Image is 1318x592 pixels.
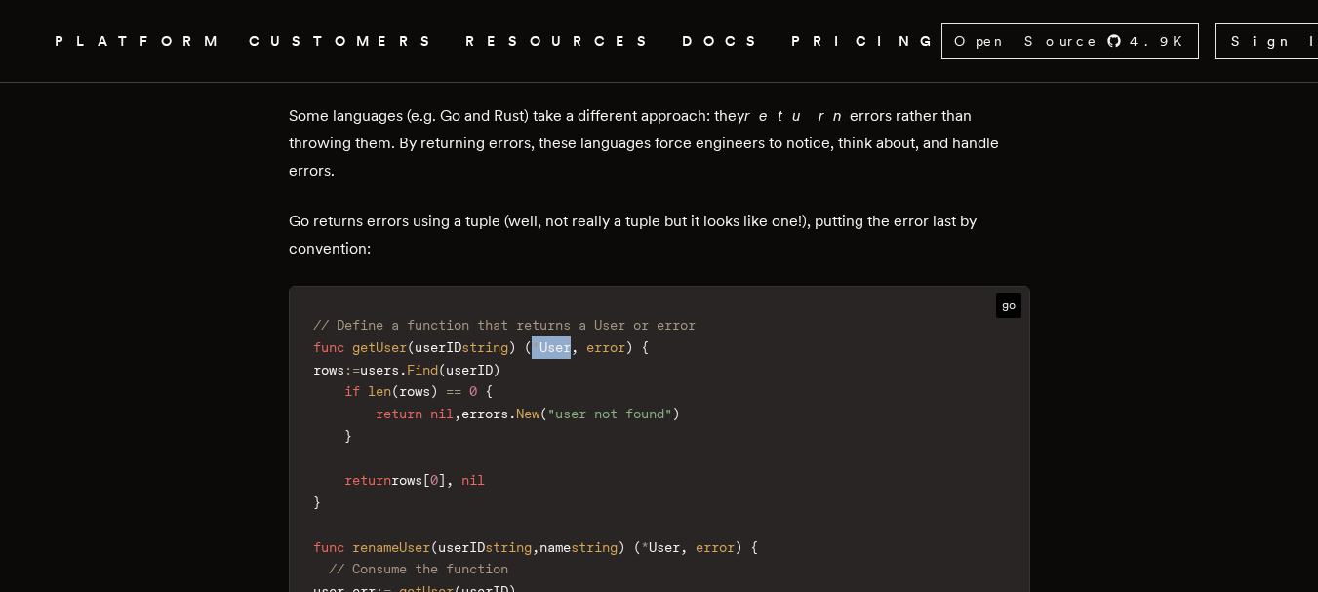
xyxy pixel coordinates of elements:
span: ) [508,339,516,355]
span: error [586,339,625,355]
span: ] [438,472,446,488]
span: , [680,539,688,555]
a: PRICING [791,29,941,54]
span: go [996,293,1021,318]
span: . [399,362,407,377]
span: Find [407,362,438,377]
span: ( [391,383,399,399]
span: if [344,383,360,399]
span: 4.9 K [1130,31,1194,51]
em: return [744,106,850,125]
span: ) [493,362,500,377]
span: rows [313,362,344,377]
span: , [454,406,461,421]
span: } [344,428,352,444]
span: ( [430,539,438,555]
span: nil [461,472,485,488]
span: ) [625,339,633,355]
span: := [344,362,360,377]
span: getUser [352,339,407,355]
span: ) [430,383,438,399]
span: New [516,406,539,421]
span: string [485,539,532,555]
span: User [649,539,680,555]
span: User [539,339,571,355]
span: [ [422,472,430,488]
span: userID [438,539,485,555]
span: ) [735,539,742,555]
span: Open Source [954,31,1098,51]
span: string [571,539,618,555]
span: . [508,406,516,421]
a: DOCS [682,29,768,54]
span: ( [438,362,446,377]
span: ( [524,339,532,355]
span: error [696,539,735,555]
p: Go returns errors using a tuple (well, not really a tuple but it looks like one!), putting the er... [289,208,1030,262]
span: func [313,539,344,555]
span: renameUser [352,539,430,555]
span: return [344,472,391,488]
span: rows [399,383,430,399]
span: 0 [430,472,438,488]
span: ) [672,406,680,421]
span: 0 [469,383,477,399]
span: userID [446,362,493,377]
span: rows [391,472,422,488]
span: , [446,472,454,488]
span: } [313,494,321,510]
span: "user not found" [547,406,672,421]
span: func [313,339,344,355]
span: ( [407,339,415,355]
span: ) [618,539,625,555]
span: string [461,339,508,355]
span: { [641,339,649,355]
span: // Consume the function [329,561,508,576]
span: { [750,539,758,555]
span: == [446,383,461,399]
span: { [485,383,493,399]
span: , [571,339,579,355]
span: len [368,383,391,399]
span: nil [430,406,454,421]
span: errors [461,406,508,421]
span: , [532,539,539,555]
button: PLATFORM [55,29,225,54]
button: RESOURCES [465,29,659,54]
span: ( [539,406,547,421]
span: // Define a function that returns a User or error [313,317,696,333]
span: ( [633,539,641,555]
span: users [360,362,399,377]
p: Some languages (e.g. Go and Rust) take a different approach: they errors rather than throwing the... [289,102,1030,184]
a: CUSTOMERS [249,29,442,54]
span: return [376,406,422,421]
span: name [539,539,571,555]
span: userID [415,339,461,355]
